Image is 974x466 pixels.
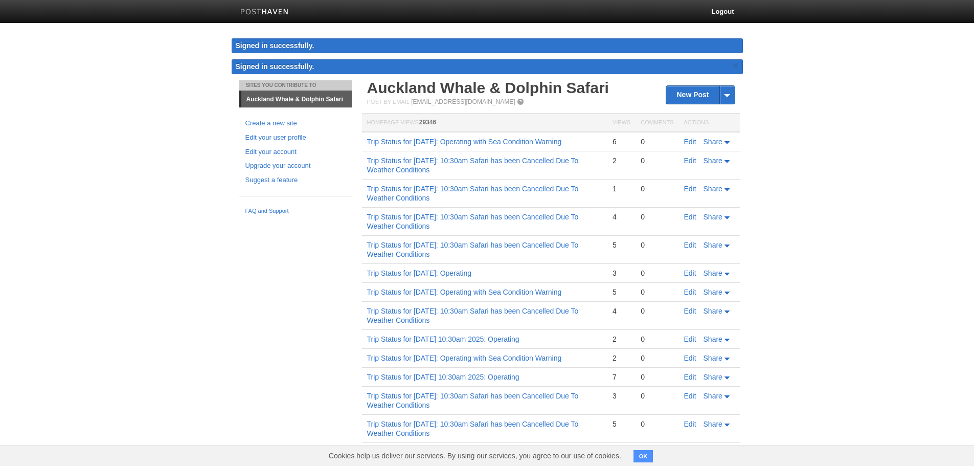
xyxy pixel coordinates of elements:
[245,207,346,216] a: FAQ and Support
[613,287,630,297] div: 5
[704,241,722,249] span: Share
[613,335,630,344] div: 2
[367,354,562,362] a: Trip Status for [DATE]: Operating with Sea Condition Warning
[684,241,696,249] a: Edit
[367,307,579,324] a: Trip Status for [DATE]: 10:30am Safari has been Cancelled Due To Weather Conditions
[367,138,562,146] a: Trip Status for [DATE]: Operating with Sea Condition Warning
[613,156,630,165] div: 2
[666,86,734,104] a: New Post
[704,185,722,193] span: Share
[641,419,673,429] div: 0
[319,446,631,466] span: Cookies help us deliver our services. By using our services, you agree to our use of cookies.
[633,450,653,462] button: OK
[704,213,722,221] span: Share
[241,91,352,107] a: Auckland Whale & Dolphin Safari
[641,212,673,221] div: 0
[411,98,515,105] a: [EMAIL_ADDRESS][DOMAIN_NAME]
[704,157,722,165] span: Share
[607,114,636,132] th: Views
[679,114,740,132] th: Actions
[613,391,630,401] div: 3
[613,353,630,363] div: 2
[704,420,722,428] span: Share
[684,185,696,193] a: Edit
[704,373,722,381] span: Share
[641,372,673,382] div: 0
[704,288,722,296] span: Share
[641,269,673,278] div: 0
[641,335,673,344] div: 0
[236,62,314,71] span: Signed in successfully.
[245,132,346,143] a: Edit your user profile
[613,419,630,429] div: 5
[419,119,436,126] span: 29346
[684,420,696,428] a: Edit
[367,373,519,381] a: Trip Status for [DATE] 10:30am 2025: Operating
[641,391,673,401] div: 0
[367,185,579,202] a: Trip Status for [DATE]: 10:30am Safari has been Cancelled Due To Weather Conditions
[367,157,579,174] a: Trip Status for [DATE]: 10:30am Safari has been Cancelled Due To Weather Conditions
[684,213,696,221] a: Edit
[684,354,696,362] a: Edit
[684,157,696,165] a: Edit
[641,287,673,297] div: 0
[613,240,630,250] div: 5
[245,118,346,129] a: Create a new site
[613,372,630,382] div: 7
[613,137,630,146] div: 6
[240,9,289,16] img: Posthaven-bar
[684,307,696,315] a: Edit
[704,269,722,277] span: Share
[636,114,678,132] th: Comments
[367,99,410,105] span: Post by Email
[613,212,630,221] div: 4
[684,138,696,146] a: Edit
[245,175,346,186] a: Suggest a feature
[239,80,352,91] li: Sites You Contribute To
[367,288,562,296] a: Trip Status for [DATE]: Operating with Sea Condition Warning
[684,288,696,296] a: Edit
[684,335,696,343] a: Edit
[367,269,472,277] a: Trip Status for [DATE]: Operating
[641,306,673,316] div: 0
[245,161,346,171] a: Upgrade your account
[367,79,609,96] a: Auckland Whale & Dolphin Safari
[684,373,696,381] a: Edit
[641,156,673,165] div: 0
[613,306,630,316] div: 4
[641,353,673,363] div: 0
[613,269,630,278] div: 3
[367,392,579,409] a: Trip Status for [DATE]: 10:30am Safari has been Cancelled Due To Weather Conditions
[367,335,519,343] a: Trip Status for [DATE] 10:30am 2025: Operating
[704,307,722,315] span: Share
[362,114,607,132] th: Homepage Views
[704,354,722,362] span: Share
[641,240,673,250] div: 0
[704,138,722,146] span: Share
[232,38,743,53] div: Signed in successfully.
[367,213,579,230] a: Trip Status for [DATE]: 10:30am Safari has been Cancelled Due To Weather Conditions
[641,184,673,193] div: 0
[641,137,673,146] div: 0
[731,59,740,72] a: ×
[684,269,696,277] a: Edit
[245,147,346,158] a: Edit your account
[367,420,579,437] a: Trip Status for [DATE]: 10:30am Safari has been Cancelled Due To Weather Conditions
[684,392,696,400] a: Edit
[367,241,579,258] a: Trip Status for [DATE]: 10:30am Safari has been Cancelled Due To Weather Conditions
[613,184,630,193] div: 1
[704,392,722,400] span: Share
[704,335,722,343] span: Share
